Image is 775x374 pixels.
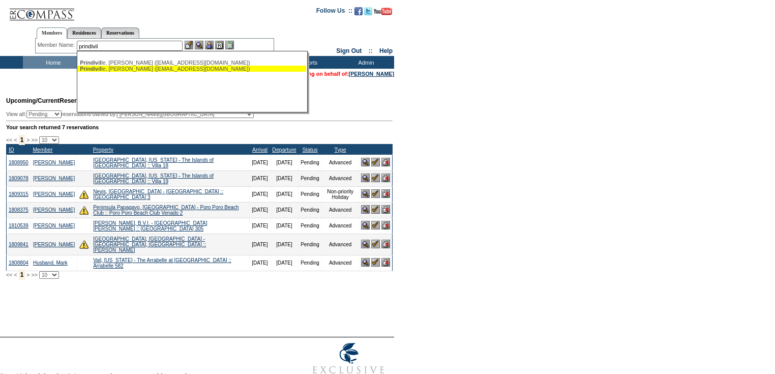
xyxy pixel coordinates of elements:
[79,240,88,249] img: There are insufficient days and/or tokens to cover this reservation
[270,186,298,202] td: [DATE]
[299,202,322,218] td: Pending
[33,223,75,228] a: [PERSON_NAME]
[299,155,322,170] td: Pending
[272,147,296,153] a: Departure
[67,27,101,38] a: Residences
[33,260,68,266] a: Husband, Mark
[205,41,214,49] img: Impersonate
[9,191,28,197] a: 1809315
[316,6,352,18] td: Follow Us ::
[270,155,298,170] td: [DATE]
[93,257,231,269] a: Vail, [US_STATE] - The Arrabelle at [GEOGRAPHIC_DATA] :: Arrabelle 582
[321,170,359,186] td: Advanced
[371,240,380,248] img: Confirm Reservation
[33,207,75,213] a: [PERSON_NAME]
[354,7,363,15] img: Become our fan on Facebook
[270,170,298,186] td: [DATE]
[93,189,223,200] a: Nevis, [GEOGRAPHIC_DATA] - [GEOGRAPHIC_DATA] :: [GEOGRAPHIC_DATA] 3
[26,137,29,143] span: >
[80,60,304,66] div: le, [PERSON_NAME] ([EMAIL_ADDRESS][DOMAIN_NAME])
[349,71,394,77] a: [PERSON_NAME]
[364,10,372,16] a: Follow us on Twitter
[79,190,88,199] img: There are insufficient days and/or tokens to cover this reservation
[33,191,75,197] a: [PERSON_NAME]
[361,205,370,214] img: View Reservation
[6,137,12,143] span: <<
[80,66,101,72] span: Prindivil
[250,170,270,186] td: [DATE]
[6,110,258,118] div: View all: reservations owned by:
[321,186,359,202] td: Non-priority Holiday
[371,258,380,267] img: Confirm Reservation
[361,158,370,166] img: View Reservation
[371,158,380,166] img: Confirm Reservation
[93,157,214,168] a: [GEOGRAPHIC_DATA], [US_STATE] - The Islands of [GEOGRAPHIC_DATA] :: Villa 18
[6,97,59,104] span: Upcoming/Current
[250,155,270,170] td: [DATE]
[6,272,12,278] span: <<
[354,10,363,16] a: Become our fan on Facebook
[321,155,359,170] td: Advanced
[9,242,28,247] a: 1809841
[9,223,28,228] a: 1810539
[270,255,298,271] td: [DATE]
[250,255,270,271] td: [DATE]
[215,41,224,49] img: Reservations
[19,135,25,145] span: 1
[23,56,81,69] td: Home
[250,234,270,255] td: [DATE]
[6,97,98,104] span: Reservations
[361,189,370,198] img: View Reservation
[321,202,359,218] td: Advanced
[79,206,88,215] img: There are insufficient days and/or tokens to cover this reservation
[299,255,322,271] td: Pending
[19,270,25,280] span: 1
[336,47,362,54] a: Sign Out
[299,186,322,202] td: Pending
[374,10,392,16] a: Subscribe to our YouTube Channel
[9,207,28,213] a: 1808375
[270,218,298,234] td: [DATE]
[80,60,101,66] span: Prindivil
[321,218,359,234] td: Advanced
[381,258,390,267] img: Cancel Reservation
[31,137,37,143] span: >>
[93,220,207,232] a: [PERSON_NAME], B.V.I. - [GEOGRAPHIC_DATA][PERSON_NAME] :: [GEOGRAPHIC_DATA] 305
[6,124,393,130] div: Your search returned 7 reservations
[38,41,77,49] div: Member Name:
[299,170,322,186] td: Pending
[33,176,75,181] a: [PERSON_NAME]
[37,27,68,39] a: Members
[361,258,370,267] img: View Reservation
[26,272,29,278] span: >
[381,158,390,166] img: Cancel Reservation
[9,176,28,181] a: 1809078
[250,202,270,218] td: [DATE]
[33,242,75,247] a: [PERSON_NAME]
[31,272,37,278] span: >>
[371,189,380,198] img: Confirm Reservation
[321,234,359,255] td: Advanced
[9,160,28,165] a: 1808950
[185,41,193,49] img: b_edit.gif
[361,240,370,248] img: View Reservation
[33,160,75,165] a: [PERSON_NAME]
[93,147,113,153] a: Property
[101,27,139,38] a: Reservations
[374,8,392,15] img: Subscribe to our YouTube Channel
[9,147,14,153] a: ID
[195,41,203,49] img: View
[369,47,373,54] span: ::
[250,218,270,234] td: [DATE]
[361,221,370,229] img: View Reservation
[299,234,322,255] td: Pending
[278,71,394,77] span: You are acting on behalf of:
[14,272,17,278] span: <
[381,221,390,229] img: Cancel Reservation
[371,221,380,229] img: Confirm Reservation
[252,147,267,153] a: Arrival
[93,173,214,184] a: [GEOGRAPHIC_DATA], [US_STATE] - The Islands of [GEOGRAPHIC_DATA] :: Villa 19
[321,255,359,271] td: Advanced
[336,56,394,69] td: Admin
[381,189,390,198] img: Cancel Reservation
